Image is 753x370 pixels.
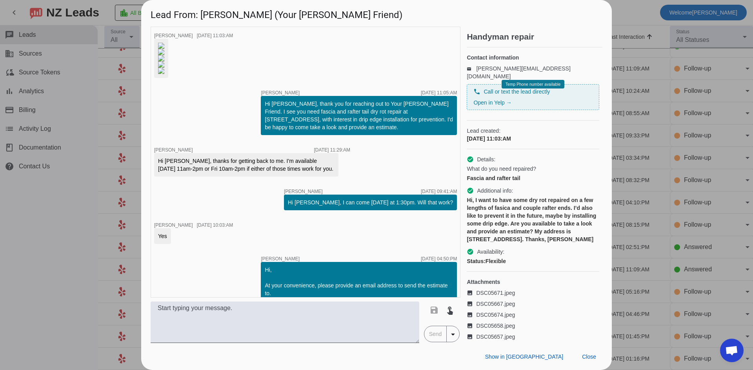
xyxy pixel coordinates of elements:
[467,311,599,319] a: DSC05674.jpeg
[467,248,474,255] mat-icon: check_circle
[467,257,599,265] div: Flexible
[506,82,560,87] span: Temp Phone number available
[467,135,599,143] div: [DATE] 11:03:AM
[467,33,602,41] h2: Handyman repair
[154,147,193,153] span: [PERSON_NAME]
[485,354,563,360] span: Show in [GEOGRAPHIC_DATA]
[476,333,515,341] span: DSC05657.jpeg
[197,223,233,227] div: [DATE] 10:03:AM
[467,312,476,318] mat-icon: image
[197,33,233,38] div: [DATE] 11:03:AM
[720,339,744,362] div: Open chat
[421,256,457,261] div: [DATE] 04:50:PM
[288,199,453,206] div: Hi [PERSON_NAME], I can come [DATE] at 1:30pm. Will that work?
[467,301,476,307] mat-icon: image
[476,300,515,308] span: DSC05667.jpeg
[314,148,350,152] div: [DATE] 11:29:AM
[476,311,515,319] span: DSC05674.jpeg
[467,187,474,194] mat-icon: check_circle
[477,155,495,163] span: Details:
[467,323,476,329] mat-icon: image
[265,266,453,313] div: Hi, At your convenience, please provide an email address to send the estimate to. Thanks!
[467,322,599,330] a: DSC05658.jpeg
[479,350,569,364] button: Show in [GEOGRAPHIC_DATA]
[158,55,164,61] img: FUXDwfKJX5B8wf--IZ7dCQ
[261,90,300,95] span: [PERSON_NAME]
[421,189,457,194] div: [DATE] 09:41:AM
[158,232,167,240] div: Yes
[467,127,599,135] span: Lead created:
[467,333,599,341] a: DSC05657.jpeg
[421,90,457,95] div: [DATE] 11:05:AM
[445,305,455,315] mat-icon: touch_app
[467,278,599,286] h4: Attachments
[467,289,599,297] a: DSC05671.jpeg
[158,157,335,173] div: Hi [PERSON_NAME], thanks for getting back to me. I'm available [DATE] 11am-2pm or Fri 10am-2pm if...
[154,222,193,228] span: [PERSON_NAME]
[582,354,596,360] span: Close
[473,88,480,95] mat-icon: phone
[154,33,193,38] span: [PERSON_NAME]
[467,290,476,296] mat-icon: image
[448,330,458,339] mat-icon: arrow_drop_down
[467,258,485,264] strong: Status:
[477,248,504,256] span: Availability:
[476,289,515,297] span: DSC05671.jpeg
[467,156,474,163] mat-icon: check_circle
[467,334,476,340] mat-icon: image
[484,88,550,96] span: Call or text the lead directly
[158,49,164,55] img: -AHSO29Ur-kfLU8Q6UsuSQ
[284,189,323,194] span: [PERSON_NAME]
[576,350,602,364] button: Close
[158,68,164,74] img: _J8Id0p5rDdNLj08hbo1pw
[467,300,599,308] a: DSC05667.jpeg
[158,61,164,68] img: UT4iTAUN-Y7HAwy1wme94g
[473,99,511,106] a: Open in Yelp →
[467,67,476,70] mat-icon: email
[467,165,536,173] span: What do you need repaired?
[467,174,599,182] div: Fascia and rafter tail
[467,54,599,61] h4: Contact information
[467,65,570,79] a: [PERSON_NAME][EMAIL_ADDRESS][DOMAIN_NAME]
[476,322,515,330] span: DSC05658.jpeg
[467,196,599,243] div: Hi, I want to have some dry rot repaired on a few lengths of fasica and couple rafter ends. I’d a...
[158,43,164,49] img: V0hsldHkUD1gHn5MqeOsAA
[265,100,453,131] div: Hi [PERSON_NAME], thank you for reaching out to Your [PERSON_NAME] Friend. I see you need fascia ...
[477,187,513,195] span: Additional info:
[261,256,300,261] span: [PERSON_NAME]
